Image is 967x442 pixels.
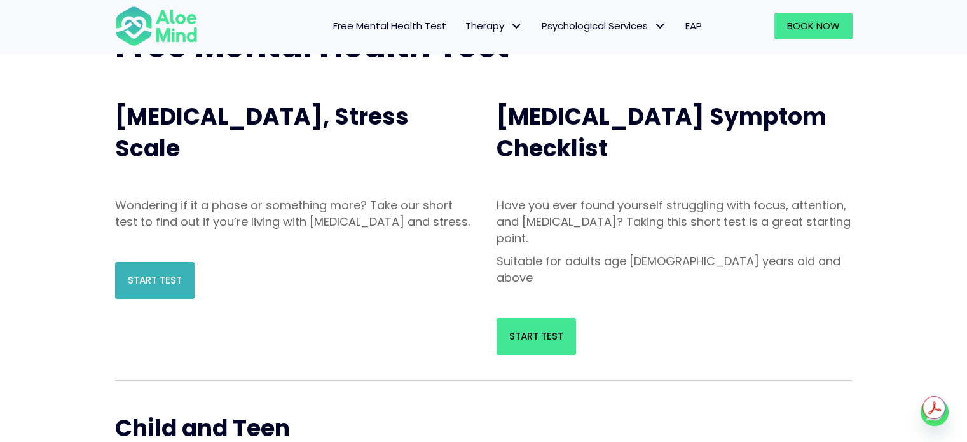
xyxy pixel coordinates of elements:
[324,13,456,39] a: Free Mental Health Test
[787,19,840,32] span: Book Now
[676,13,711,39] a: EAP
[507,17,526,36] span: Therapy: submenu
[128,273,182,287] span: Start Test
[333,19,446,32] span: Free Mental Health Test
[115,100,409,165] span: [MEDICAL_DATA], Stress Scale
[921,398,949,426] a: Whatsapp
[542,19,666,32] span: Psychological Services
[115,197,471,230] p: Wondering if it a phase or something more? Take our short test to find out if you’re living with ...
[532,13,676,39] a: Psychological ServicesPsychological Services: submenu
[497,318,576,355] a: Start Test
[685,19,702,32] span: EAP
[115,5,198,47] img: Aloe mind Logo
[497,197,853,247] p: Have you ever found yourself struggling with focus, attention, and [MEDICAL_DATA]? Taking this sh...
[115,262,195,299] a: Start Test
[651,17,669,36] span: Psychological Services: submenu
[497,253,853,286] p: Suitable for adults age [DEMOGRAPHIC_DATA] years old and above
[465,19,523,32] span: Therapy
[214,13,711,39] nav: Menu
[497,100,826,165] span: [MEDICAL_DATA] Symptom Checklist
[509,329,563,343] span: Start Test
[456,13,532,39] a: TherapyTherapy: submenu
[774,13,853,39] a: Book Now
